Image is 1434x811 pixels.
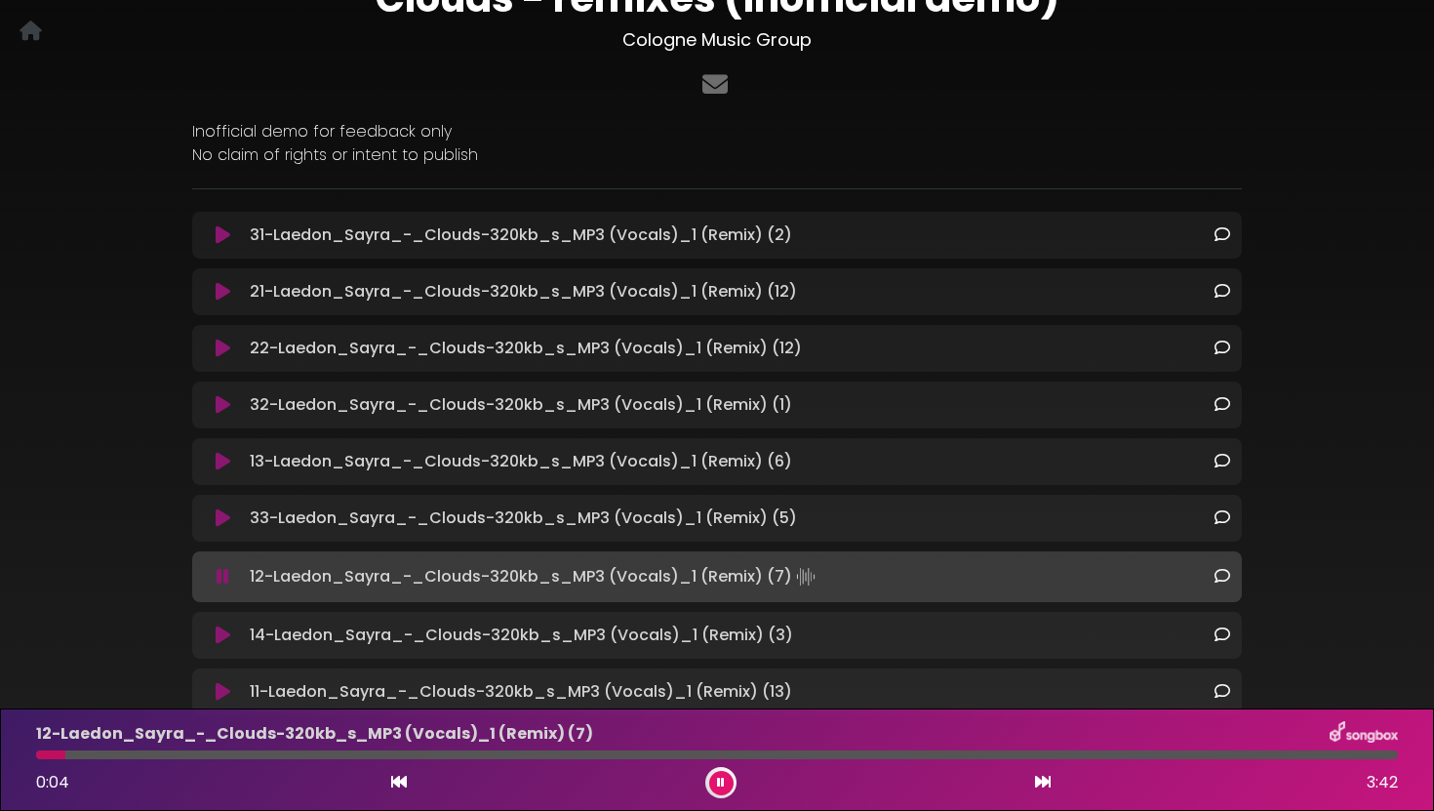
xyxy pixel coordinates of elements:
p: 22-Laedon_Sayra_-_Clouds-320kb_s_MP3 (Vocals)_1 (Remix) (12) [250,337,802,360]
p: 11-Laedon_Sayra_-_Clouds-320kb_s_MP3 (Vocals)_1 (Remix) (13) [250,680,792,704]
p: 13-Laedon_Sayra_-_Clouds-320kb_s_MP3 (Vocals)_1 (Remix) (6) [250,450,792,473]
p: No claim of rights or intent to publish [192,143,1242,167]
span: 0:04 [36,771,69,793]
span: 3:42 [1367,771,1398,794]
p: 32-Laedon_Sayra_-_Clouds-320kb_s_MP3 (Vocals)_1 (Remix) (1) [250,393,792,417]
p: Inofficial demo for feedback only [192,120,1242,143]
p: 12-Laedon_Sayra_-_Clouds-320kb_s_MP3 (Vocals)_1 (Remix) (7) [36,722,593,746]
p: 21-Laedon_Sayra_-_Clouds-320kb_s_MP3 (Vocals)_1 (Remix) (12) [250,280,797,304]
img: waveform4.gif [792,563,819,590]
p: 31-Laedon_Sayra_-_Clouds-320kb_s_MP3 (Vocals)_1 (Remix) (2) [250,223,792,247]
img: songbox-logo-white.png [1330,721,1398,747]
p: 33-Laedon_Sayra_-_Clouds-320kb_s_MP3 (Vocals)_1 (Remix) (5) [250,507,797,530]
p: 12-Laedon_Sayra_-_Clouds-320kb_s_MP3 (Vocals)_1 (Remix) (7) [250,563,819,590]
p: 14-Laedon_Sayra_-_Clouds-320kb_s_MP3 (Vocals)_1 (Remix) (3) [250,624,793,647]
h3: Cologne Music Group [192,29,1242,51]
